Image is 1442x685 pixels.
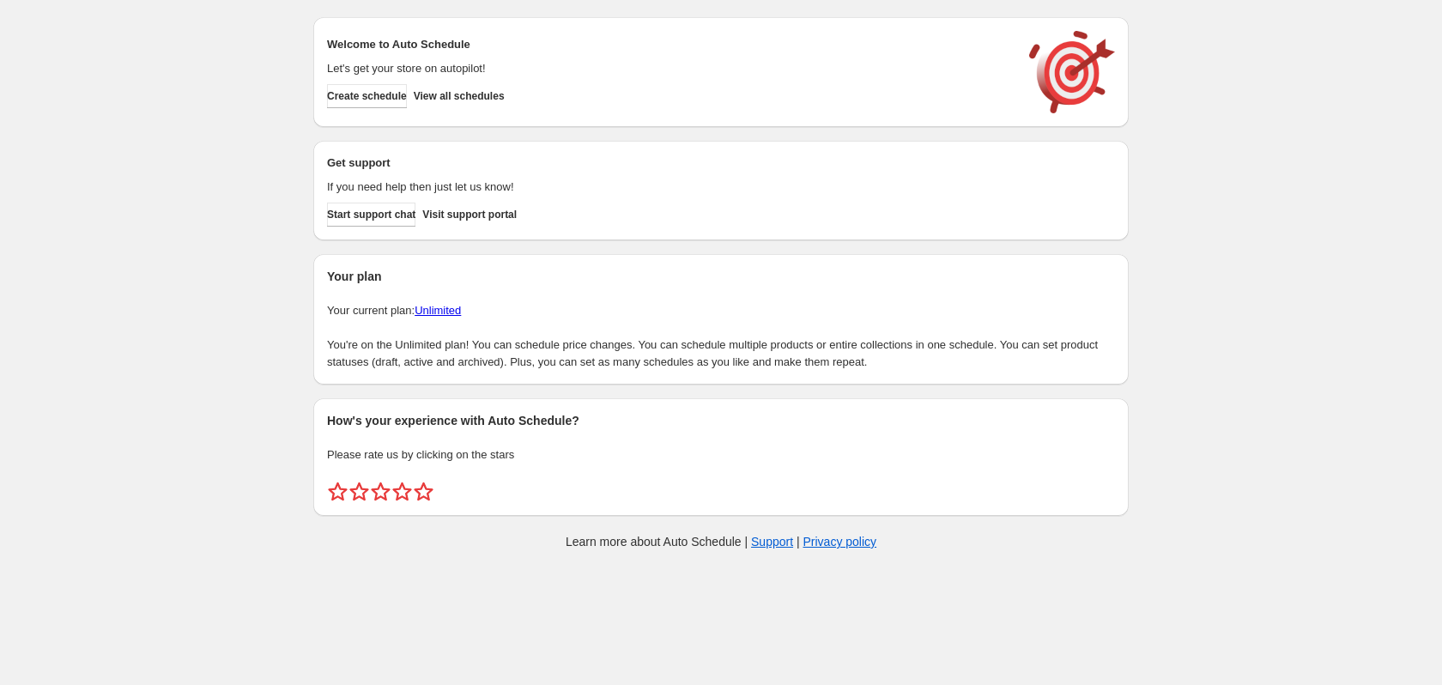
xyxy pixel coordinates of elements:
h2: Your plan [327,268,1115,285]
h2: Get support [327,155,1012,172]
span: Create schedule [327,89,407,103]
p: If you need help then just let us know! [327,179,1012,196]
button: Create schedule [327,84,407,108]
p: You're on the Unlimited plan! You can schedule price changes. You can schedule multiple products ... [327,336,1115,371]
h2: How's your experience with Auto Schedule? [327,412,1115,429]
a: Visit support portal [422,203,517,227]
a: Unlimited [415,304,461,317]
h2: Welcome to Auto Schedule [327,36,1012,53]
p: Let's get your store on autopilot! [327,60,1012,77]
p: Please rate us by clicking on the stars [327,446,1115,464]
button: View all schedules [414,84,505,108]
span: Start support chat [327,208,415,221]
span: Visit support portal [422,208,517,221]
span: View all schedules [414,89,505,103]
a: Start support chat [327,203,415,227]
p: Your current plan: [327,302,1115,319]
a: Privacy policy [803,535,877,549]
p: Learn more about Auto Schedule | | [566,533,876,550]
a: Support [751,535,793,549]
